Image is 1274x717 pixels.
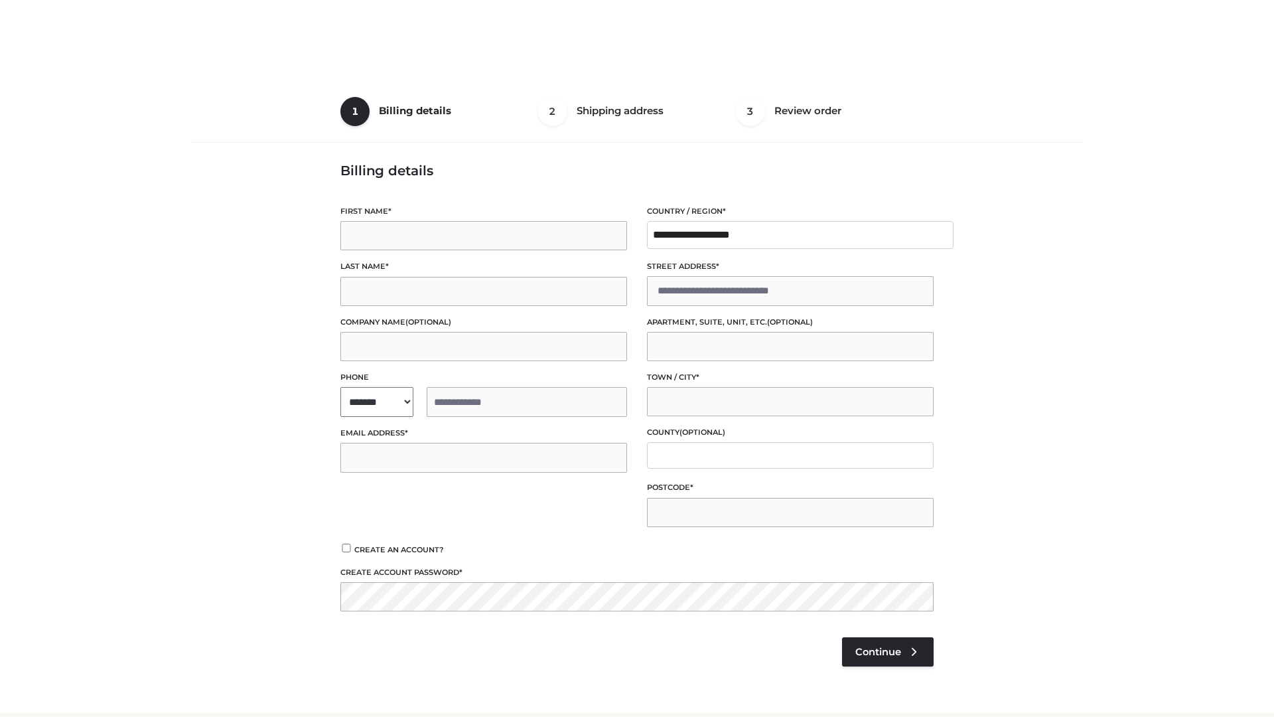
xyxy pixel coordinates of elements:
span: Billing details [379,104,451,117]
span: 1 [340,97,370,126]
label: Postcode [647,481,934,494]
label: Company name [340,316,627,329]
label: Country / Region [647,205,934,218]
span: Create an account? [354,545,444,554]
label: Email address [340,427,627,439]
label: Town / City [647,371,934,384]
label: County [647,426,934,439]
label: Phone [340,371,627,384]
span: Review order [774,104,841,117]
label: First name [340,205,627,218]
a: Continue [842,637,934,667]
label: Last name [340,260,627,273]
span: (optional) [679,428,725,437]
input: Create an account? [340,544,352,552]
label: Street address [647,260,934,273]
h3: Billing details [340,163,934,179]
label: Apartment, suite, unit, etc. [647,316,934,329]
span: 3 [736,97,765,126]
label: Create account password [340,566,934,579]
span: Continue [855,646,901,658]
span: (optional) [405,317,451,327]
span: Shipping address [577,104,664,117]
span: (optional) [767,317,813,327]
span: 2 [538,97,567,126]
